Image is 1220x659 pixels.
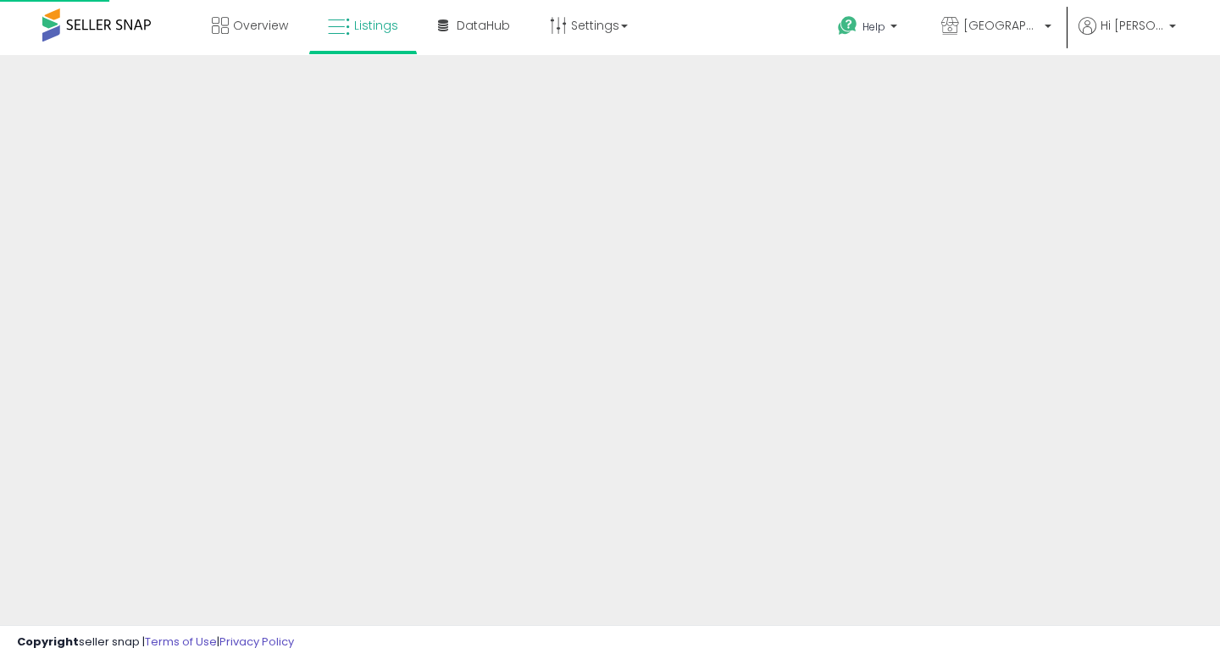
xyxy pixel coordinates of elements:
[233,17,288,34] span: Overview
[1079,17,1176,55] a: Hi [PERSON_NAME]
[1101,17,1164,34] span: Hi [PERSON_NAME]
[457,17,510,34] span: DataHub
[963,17,1040,34] span: [GEOGRAPHIC_DATA]
[354,17,398,34] span: Listings
[862,19,885,34] span: Help
[145,634,217,650] a: Terms of Use
[219,634,294,650] a: Privacy Policy
[17,634,294,651] div: seller snap | |
[824,3,914,55] a: Help
[17,634,79,650] strong: Copyright
[837,15,858,36] i: Get Help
